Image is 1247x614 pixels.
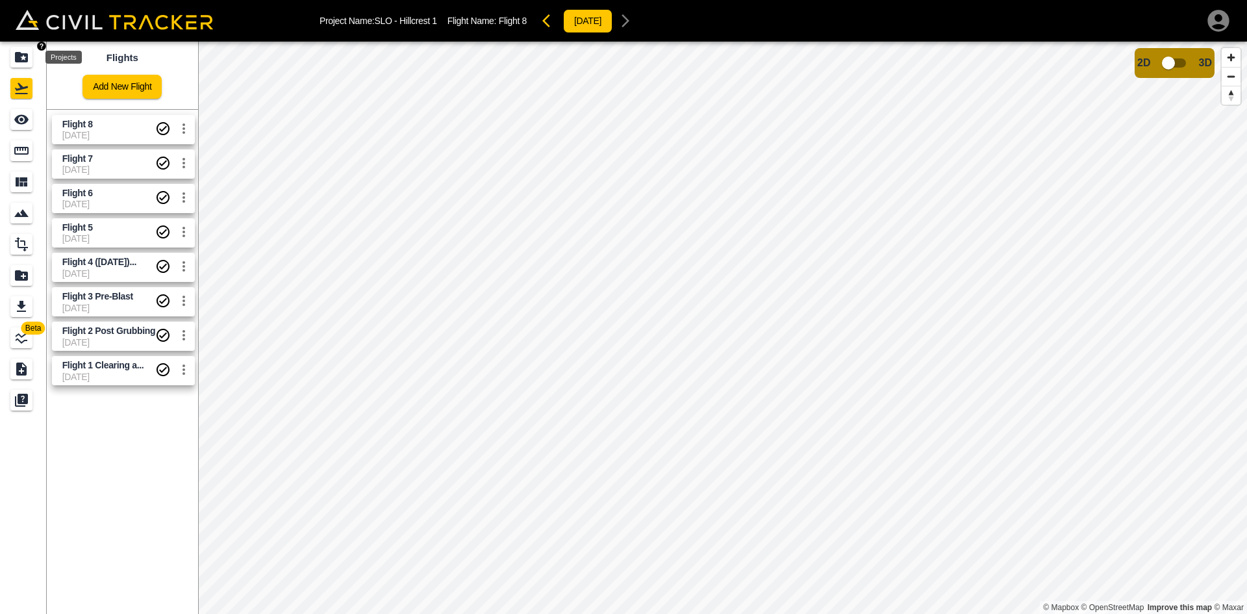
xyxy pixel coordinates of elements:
[499,16,527,26] span: Flight 8
[1222,67,1241,86] button: Zoom out
[1137,57,1150,69] span: 2D
[563,9,612,33] button: [DATE]
[198,42,1247,614] canvas: Map
[16,10,213,30] img: Civil Tracker
[45,51,82,64] div: Projects
[1148,603,1212,612] a: Map feedback
[1222,48,1241,67] button: Zoom in
[447,16,527,26] p: Flight Name:
[1214,603,1244,612] a: Maxar
[1222,86,1241,105] button: Reset bearing to north
[320,16,437,26] p: Project Name: SLO - Hillcrest 1
[1043,603,1079,612] a: Mapbox
[1081,603,1144,612] a: OpenStreetMap
[1199,57,1212,69] span: 3D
